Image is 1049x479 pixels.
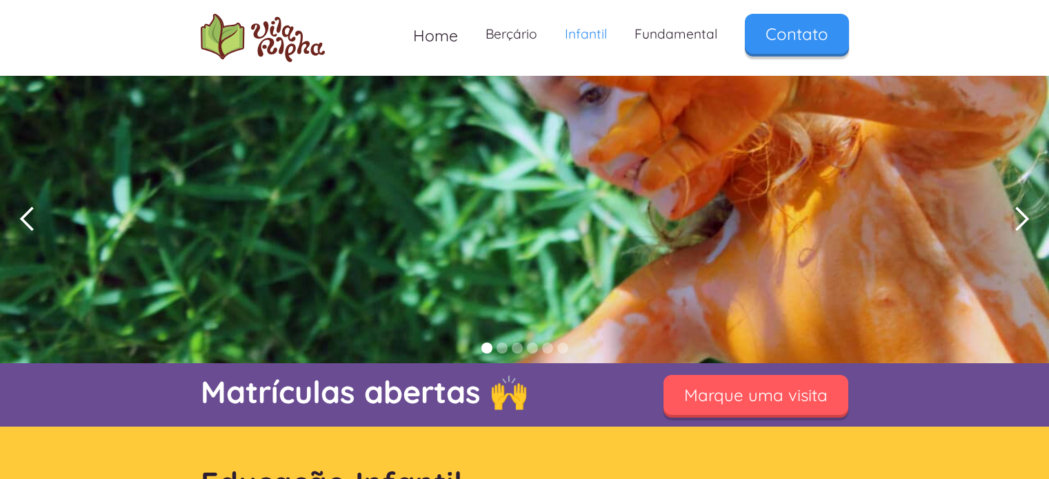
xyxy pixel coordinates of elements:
a: Fundamental [621,14,731,54]
p: Matrículas abertas 🙌 [201,370,628,414]
a: Berçário [472,14,551,54]
a: Infantil [551,14,621,54]
div: Show slide 3 of 6 [512,343,523,354]
span: Home [413,26,458,45]
div: Show slide 4 of 6 [527,343,538,354]
div: Show slide 5 of 6 [542,343,553,354]
div: Show slide 2 of 6 [497,343,508,354]
a: home [201,14,325,62]
a: Home [399,14,472,57]
img: logo Escola Vila Alpha [201,14,325,62]
div: Show slide 6 of 6 [557,343,568,354]
div: Show slide 1 of 6 [481,343,492,354]
a: Marque uma visita [663,375,848,415]
div: next slide [994,76,1049,363]
a: Contato [745,14,849,54]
